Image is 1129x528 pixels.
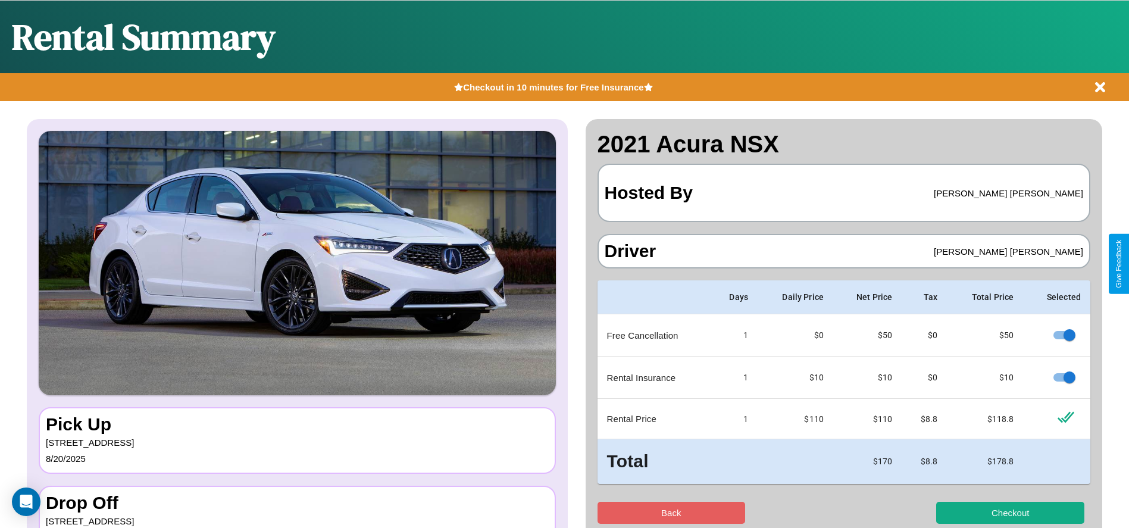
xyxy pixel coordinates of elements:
td: $ 10 [833,357,902,399]
td: $ 178.8 [947,439,1023,484]
td: 1 [711,399,758,439]
td: $ 10 [947,357,1023,399]
div: Open Intercom Messenger [12,488,40,516]
h3: Hosted By [605,171,693,215]
p: Free Cancellation [607,327,701,343]
div: Give Feedback [1115,240,1123,288]
button: Back [598,502,746,524]
td: $0 [902,357,947,399]
td: $ 110 [833,399,902,439]
th: Days [711,280,758,314]
p: Rental Price [607,411,701,427]
td: $0 [758,314,833,357]
h3: Drop Off [46,493,549,513]
p: Rental Insurance [607,370,701,386]
th: Selected [1024,280,1091,314]
td: $ 110 [758,399,833,439]
td: $ 50 [833,314,902,357]
td: $ 170 [833,439,902,484]
th: Daily Price [758,280,833,314]
h3: Total [607,449,701,474]
table: simple table [598,280,1091,484]
p: [PERSON_NAME] [PERSON_NAME] [934,243,1083,260]
h3: Driver [605,241,656,261]
h3: Pick Up [46,414,549,435]
td: $10 [758,357,833,399]
th: Net Price [833,280,902,314]
button: Checkout [936,502,1084,524]
p: [STREET_ADDRESS] [46,435,549,451]
b: Checkout in 10 minutes for Free Insurance [463,82,643,92]
td: $ 118.8 [947,399,1023,439]
p: 8 / 20 / 2025 [46,451,549,467]
h2: 2021 Acura NSX [598,131,1091,158]
td: $0 [902,314,947,357]
td: 1 [711,314,758,357]
p: [PERSON_NAME] [PERSON_NAME] [934,185,1083,201]
h1: Rental Summary [12,13,276,61]
td: $ 8.8 [902,439,947,484]
th: Tax [902,280,947,314]
td: $ 8.8 [902,399,947,439]
th: Total Price [947,280,1023,314]
td: $ 50 [947,314,1023,357]
td: 1 [711,357,758,399]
